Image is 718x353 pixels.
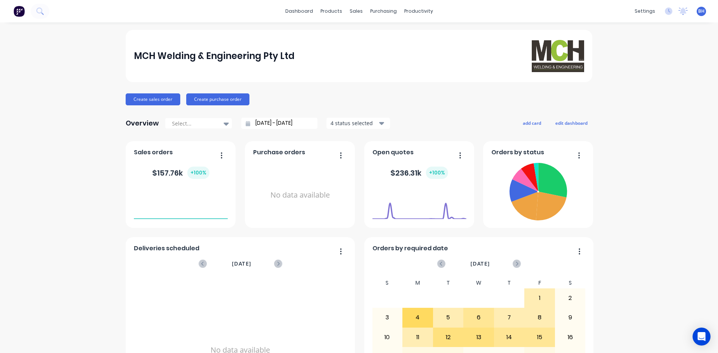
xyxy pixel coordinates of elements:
a: dashboard [282,6,317,17]
button: Create sales order [126,93,180,105]
div: + 100 % [187,167,209,179]
div: F [524,278,555,288]
div: 9 [555,308,585,327]
div: S [372,278,403,288]
div: 6 [464,308,494,327]
span: Orders by status [491,148,544,157]
div: 4 status selected [331,119,378,127]
button: Create purchase order [186,93,249,105]
div: No data available [253,160,347,230]
div: 8 [525,308,555,327]
div: 13 [464,328,494,347]
div: 5 [433,308,463,327]
div: $ 157.76k [152,167,209,179]
div: 12 [433,328,463,347]
div: 15 [525,328,555,347]
div: settings [631,6,659,17]
div: T [494,278,525,288]
div: Open Intercom Messenger [693,328,711,346]
div: M [402,278,433,288]
button: add card [518,118,546,128]
span: [DATE] [232,260,251,268]
div: $ 236.31k [390,167,448,179]
span: Open quotes [372,148,414,157]
div: W [463,278,494,288]
div: + 100 % [426,167,448,179]
div: sales [346,6,366,17]
div: 4 [403,308,433,327]
div: 7 [494,308,524,327]
span: Sales orders [134,148,173,157]
div: 1 [525,289,555,307]
div: productivity [401,6,437,17]
div: 2 [555,289,585,307]
div: 3 [372,308,402,327]
span: Purchase orders [253,148,305,157]
div: purchasing [366,6,401,17]
div: Overview [126,116,159,131]
span: BH [698,8,705,15]
button: edit dashboard [550,118,592,128]
div: 10 [372,328,402,347]
div: T [433,278,464,288]
div: 14 [494,328,524,347]
span: [DATE] [470,260,490,268]
img: Factory [13,6,25,17]
div: products [317,6,346,17]
div: MCH Welding & Engineering Pty Ltd [134,49,295,64]
div: 11 [403,328,433,347]
div: S [555,278,586,288]
button: 4 status selected [326,118,390,129]
img: MCH Welding & Engineering Pty Ltd [532,40,584,72]
div: 16 [555,328,585,347]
